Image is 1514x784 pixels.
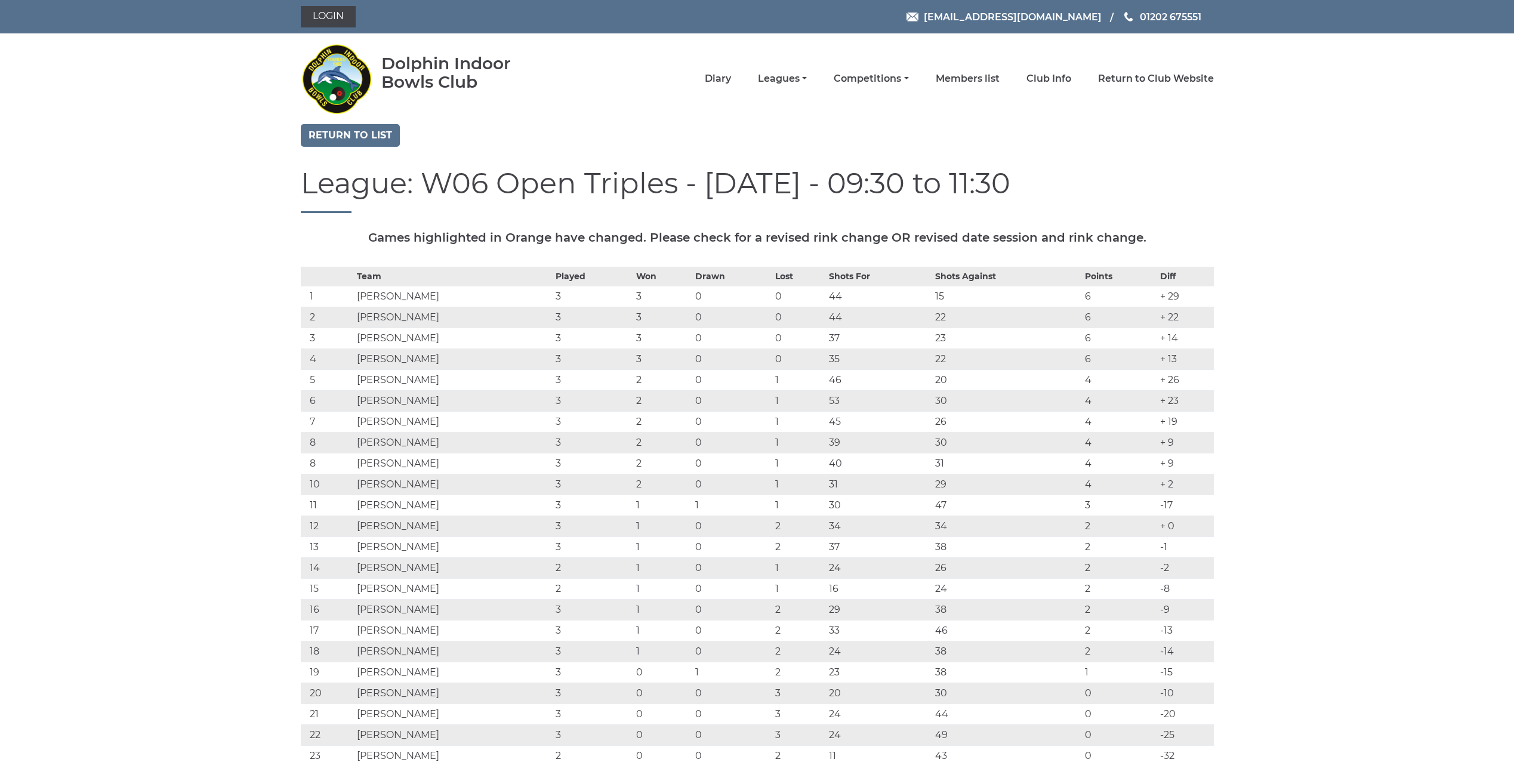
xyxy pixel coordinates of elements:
[354,432,553,453] td: [PERSON_NAME]
[692,683,773,703] td: 0
[772,307,826,328] td: 0
[354,724,553,745] td: [PERSON_NAME]
[633,307,692,328] td: 3
[1124,12,1133,21] img: Phone us
[1082,703,1157,724] td: 0
[633,683,692,703] td: 0
[692,557,773,578] td: 0
[553,328,633,348] td: 3
[692,369,773,390] td: 0
[826,453,932,474] td: 40
[1157,286,1213,307] td: + 29
[1082,411,1157,432] td: 4
[692,453,773,474] td: 0
[1082,641,1157,662] td: 2
[1082,578,1157,599] td: 2
[772,411,826,432] td: 1
[932,286,1083,307] td: 15
[301,411,354,432] td: 7
[633,453,692,474] td: 2
[826,286,932,307] td: 44
[553,267,633,286] th: Played
[932,557,1083,578] td: 26
[1082,286,1157,307] td: 6
[932,599,1083,620] td: 38
[301,745,354,766] td: 23
[772,516,826,536] td: 2
[924,11,1102,22] span: [EMAIL_ADDRESS][DOMAIN_NAME]
[553,662,633,683] td: 3
[932,724,1083,745] td: 49
[633,369,692,390] td: 2
[692,267,773,286] th: Drawn
[633,328,692,348] td: 3
[553,453,633,474] td: 3
[1082,369,1157,390] td: 4
[1082,599,1157,620] td: 2
[1157,620,1213,641] td: -13
[633,411,692,432] td: 2
[301,620,354,641] td: 17
[772,703,826,724] td: 3
[301,6,356,27] a: Login
[772,724,826,745] td: 3
[301,474,354,495] td: 10
[932,411,1083,432] td: 26
[1082,390,1157,411] td: 4
[772,369,826,390] td: 1
[633,641,692,662] td: 1
[553,641,633,662] td: 3
[826,578,932,599] td: 16
[301,724,354,745] td: 22
[354,745,553,766] td: [PERSON_NAME]
[826,683,932,703] td: 20
[826,267,932,286] th: Shots For
[301,641,354,662] td: 18
[354,578,553,599] td: [PERSON_NAME]
[826,307,932,328] td: 44
[692,620,773,641] td: 0
[633,703,692,724] td: 0
[826,516,932,536] td: 34
[1026,72,1071,85] a: Club Info
[826,390,932,411] td: 53
[354,683,553,703] td: [PERSON_NAME]
[553,411,633,432] td: 3
[906,13,918,21] img: Email
[301,328,354,348] td: 3
[354,662,553,683] td: [PERSON_NAME]
[826,662,932,683] td: 23
[1157,557,1213,578] td: -2
[354,495,553,516] td: [PERSON_NAME]
[772,578,826,599] td: 1
[1157,662,1213,683] td: -15
[692,516,773,536] td: 0
[1082,328,1157,348] td: 6
[692,348,773,369] td: 0
[1082,267,1157,286] th: Points
[633,599,692,620] td: 1
[692,495,773,516] td: 1
[906,10,1102,24] a: Email [EMAIL_ADDRESS][DOMAIN_NAME]
[826,411,932,432] td: 45
[826,536,932,557] td: 37
[354,453,553,474] td: [PERSON_NAME]
[772,390,826,411] td: 1
[633,432,692,453] td: 2
[354,390,553,411] td: [PERSON_NAME]
[381,54,549,91] div: Dolphin Indoor Bowls Club
[932,578,1083,599] td: 24
[772,286,826,307] td: 0
[1082,474,1157,495] td: 4
[692,662,773,683] td: 1
[826,703,932,724] td: 24
[301,683,354,703] td: 20
[1082,557,1157,578] td: 2
[633,620,692,641] td: 1
[633,724,692,745] td: 0
[301,599,354,620] td: 16
[772,683,826,703] td: 3
[1082,620,1157,641] td: 2
[772,432,826,453] td: 1
[932,390,1083,411] td: 30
